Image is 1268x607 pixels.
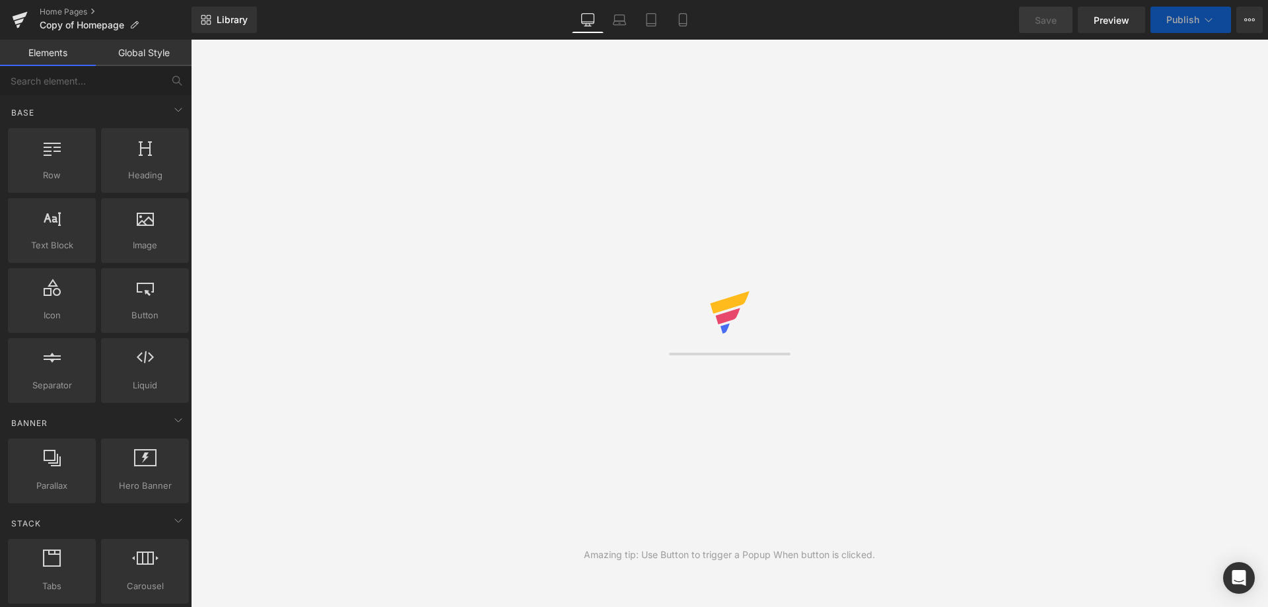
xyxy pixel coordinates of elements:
span: Row [12,168,92,182]
span: Heading [105,168,185,182]
span: Image [105,238,185,252]
a: Mobile [667,7,699,33]
button: Publish [1150,7,1231,33]
span: Icon [12,308,92,322]
span: Stack [10,517,42,530]
a: Global Style [96,40,192,66]
div: Open Intercom Messenger [1223,562,1255,594]
span: Button [105,308,185,322]
span: Separator [12,378,92,392]
span: Hero Banner [105,479,185,493]
span: Banner [10,417,49,429]
span: Base [10,106,36,119]
span: Publish [1166,15,1199,25]
span: Copy of Homepage [40,20,124,30]
a: Tablet [635,7,667,33]
span: Liquid [105,378,185,392]
span: Library [217,14,248,26]
button: More [1236,7,1263,33]
a: Desktop [572,7,604,33]
span: Tabs [12,579,92,593]
span: Text Block [12,238,92,252]
div: Amazing tip: Use Button to trigger a Popup When button is clicked. [584,548,875,562]
span: Save [1035,13,1057,27]
span: Parallax [12,479,92,493]
span: Preview [1094,13,1129,27]
a: Home Pages [40,7,192,17]
a: New Library [192,7,257,33]
a: Preview [1078,7,1145,33]
a: Laptop [604,7,635,33]
span: Carousel [105,579,185,593]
